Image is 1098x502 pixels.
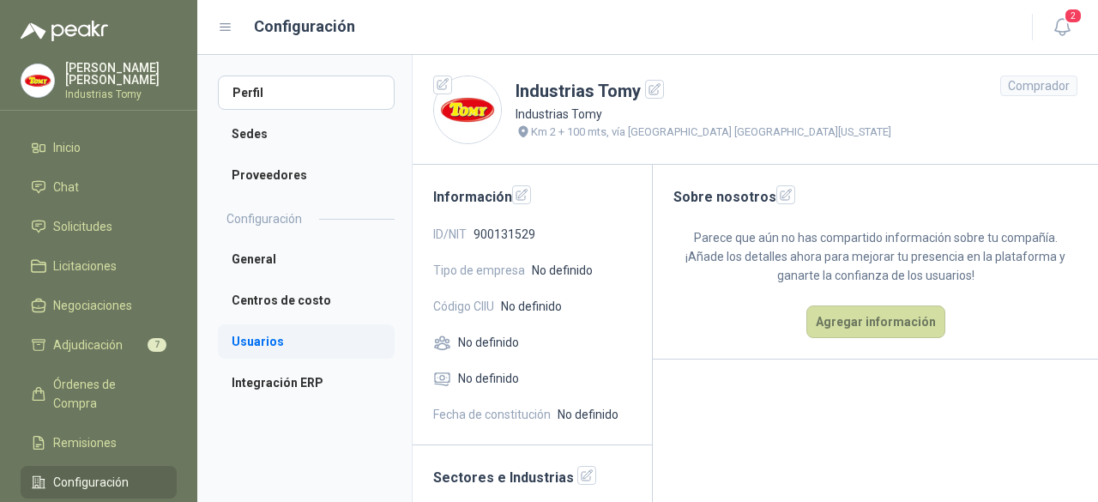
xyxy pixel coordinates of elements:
a: Chat [21,171,177,203]
span: Remisiones [53,433,117,452]
span: 2 [1064,8,1083,24]
span: No definido [458,369,519,388]
a: Órdenes de Compra [21,368,177,420]
a: Configuración [21,466,177,499]
a: Usuarios [218,324,395,359]
a: Perfil [218,76,395,110]
span: Licitaciones [53,257,117,275]
span: 900131529 [474,225,535,244]
span: Inicio [53,138,81,157]
h2: Sectores e Industrias [433,466,631,488]
div: Comprador [1000,76,1077,96]
img: Company Logo [434,76,501,143]
span: Órdenes de Compra [53,375,160,413]
p: Industrias Tomy [65,89,177,100]
a: General [218,242,395,276]
p: Km 2 + 100 mts, vía [GEOGRAPHIC_DATA] [GEOGRAPHIC_DATA][US_STATE] [531,124,891,141]
h2: Sobre nosotros [673,185,1077,208]
a: Sedes [218,117,395,151]
a: Adjudicación7 [21,329,177,361]
a: Inicio [21,131,177,164]
a: Solicitudes [21,210,177,243]
p: [PERSON_NAME] [PERSON_NAME] [65,62,177,86]
h1: Configuración [254,15,355,39]
h2: Información [433,185,631,208]
span: ID/NIT [433,225,467,244]
p: Parece que aún no has compartido información sobre tu compañía. ¡Añade los detalles ahora para me... [673,228,1077,285]
span: No definido [558,405,618,424]
img: Company Logo [21,64,54,97]
span: Negociaciones [53,296,132,315]
a: Centros de costo [218,283,395,318]
a: Licitaciones [21,250,177,282]
h1: Industrias Tomy [516,78,891,105]
button: Agregar información [806,305,945,338]
span: Código CIIU [433,297,494,316]
p: Industrias Tomy [516,105,891,124]
span: No definido [532,261,593,280]
button: 2 [1047,12,1077,43]
span: Adjudicación [53,336,123,354]
a: Integración ERP [218,366,395,400]
img: Logo peakr [21,21,108,41]
span: Configuración [53,473,129,492]
a: Remisiones [21,426,177,459]
span: No definido [501,297,562,316]
span: Chat [53,178,79,197]
span: 7 [148,338,166,352]
a: Negociaciones [21,289,177,322]
span: Tipo de empresa [433,261,525,280]
h2: Configuración [226,209,302,228]
span: No definido [458,333,519,352]
span: Fecha de constitución [433,405,551,424]
span: Solicitudes [53,217,112,236]
a: Proveedores [218,158,395,192]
